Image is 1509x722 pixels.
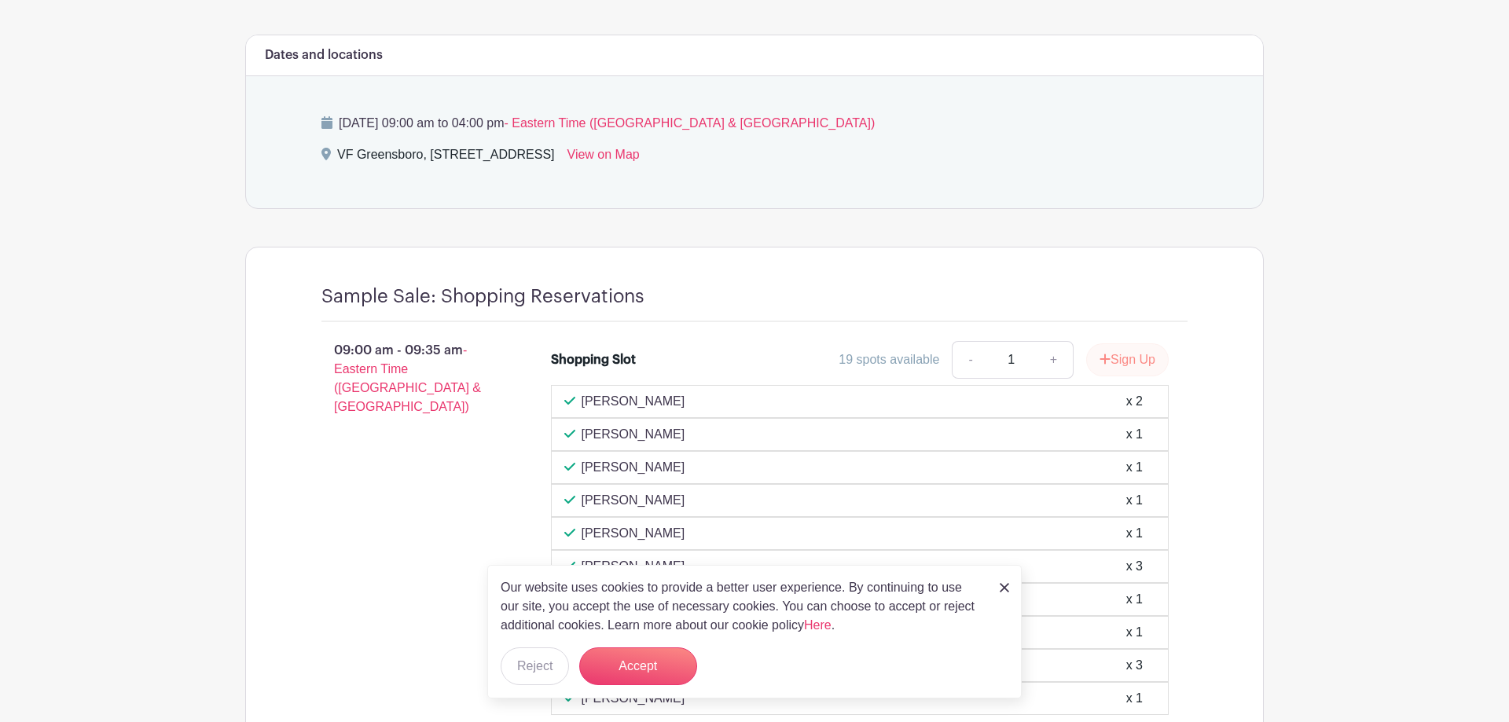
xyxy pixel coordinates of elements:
[582,557,685,576] p: [PERSON_NAME]
[1126,656,1143,675] div: x 3
[952,341,988,379] a: -
[839,350,939,369] div: 19 spots available
[334,343,481,413] span: - Eastern Time ([GEOGRAPHIC_DATA] & [GEOGRAPHIC_DATA])
[1126,524,1143,543] div: x 1
[504,116,875,130] span: - Eastern Time ([GEOGRAPHIC_DATA] & [GEOGRAPHIC_DATA])
[1126,458,1143,477] div: x 1
[1126,392,1143,411] div: x 2
[1126,623,1143,642] div: x 1
[265,48,383,63] h6: Dates and locations
[1126,590,1143,609] div: x 1
[321,285,644,308] h4: Sample Sale: Shopping Reservations
[321,114,1188,133] p: [DATE] 09:00 am to 04:00 pm
[501,578,983,635] p: Our website uses cookies to provide a better user experience. By continuing to use our site, you ...
[582,524,685,543] p: [PERSON_NAME]
[1000,583,1009,592] img: close_button-5f87c8562297e5c2d7936805f587ecaba9071eb48480494691a3f1689db116b3.svg
[337,145,555,170] div: VF Greensboro, [STREET_ADDRESS]
[567,145,640,170] a: View on Map
[582,491,685,510] p: [PERSON_NAME]
[296,335,526,423] p: 09:00 am - 09:35 am
[579,647,697,685] button: Accept
[582,392,685,411] p: [PERSON_NAME]
[1086,343,1169,376] button: Sign Up
[501,647,569,685] button: Reject
[582,425,685,444] p: [PERSON_NAME]
[1126,491,1143,510] div: x 1
[1126,557,1143,576] div: x 3
[1126,689,1143,708] div: x 1
[1034,341,1074,379] a: +
[551,350,636,369] div: Shopping Slot
[804,618,832,632] a: Here
[582,458,685,477] p: [PERSON_NAME]
[1126,425,1143,444] div: x 1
